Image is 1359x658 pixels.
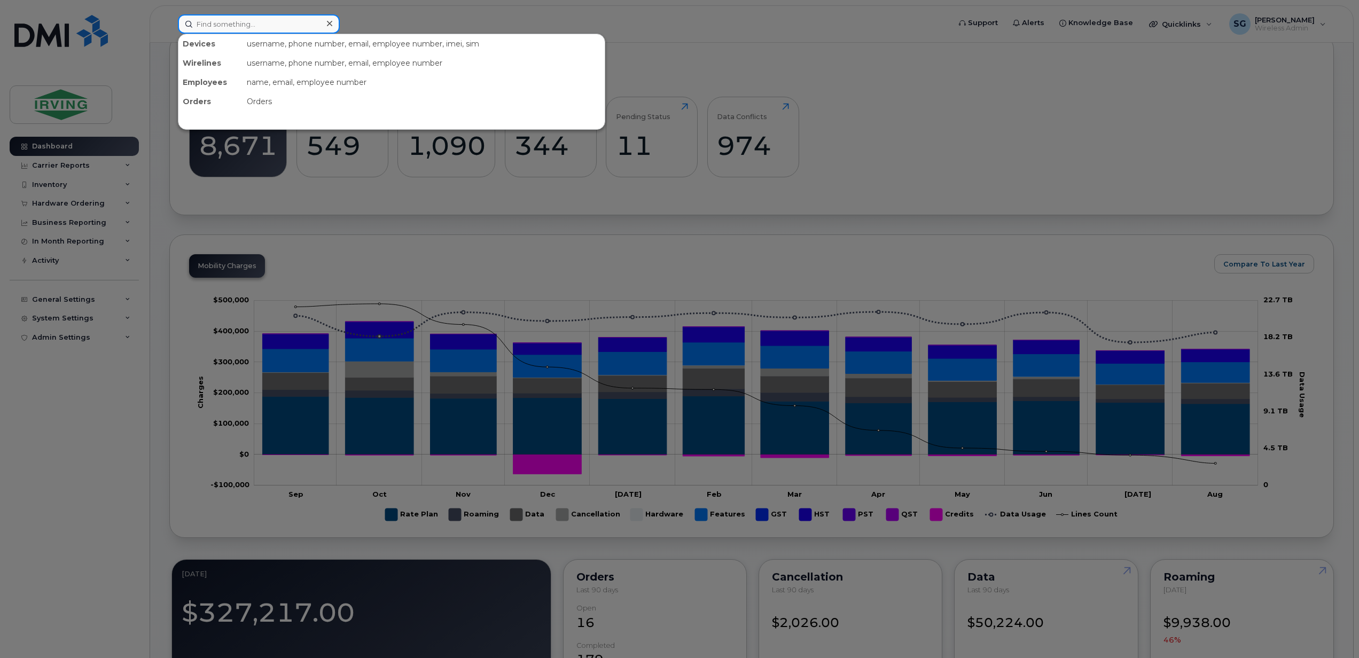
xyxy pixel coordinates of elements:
[243,73,605,92] div: name, email, employee number
[243,34,605,53] div: username, phone number, email, employee number, imei, sim
[178,92,243,111] div: Orders
[243,53,605,73] div: username, phone number, email, employee number
[178,34,243,53] div: Devices
[243,92,605,111] div: Orders
[178,14,340,34] input: Find something...
[178,73,243,92] div: Employees
[178,53,243,73] div: Wirelines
